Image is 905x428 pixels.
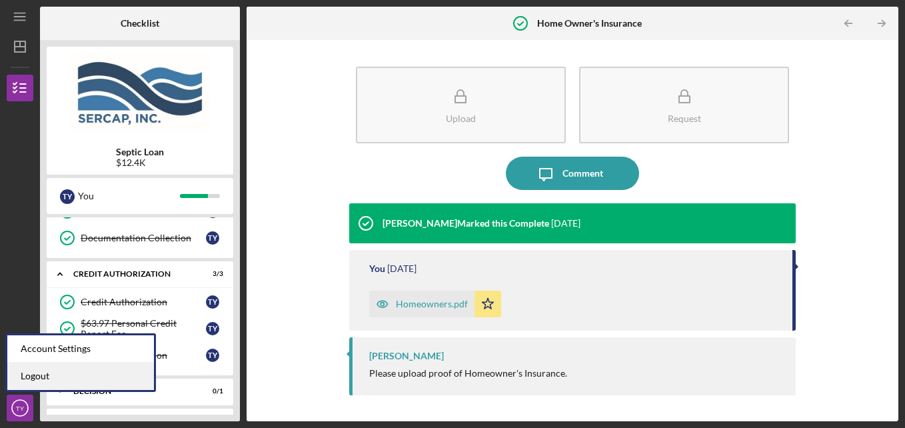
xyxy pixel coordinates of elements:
div: [PERSON_NAME] Marked this Complete [383,218,549,229]
div: $63.97 Personal Credit Report Fee [81,318,206,339]
div: 3 / 3 [199,270,223,278]
button: Homeowners.pdf [369,291,501,317]
div: T Y [60,189,75,204]
div: Upload [446,113,476,123]
a: Logout [7,363,154,390]
b: Checklist [121,18,159,29]
div: You [78,185,180,207]
div: CREDIT AUTHORIZATION [73,270,190,278]
b: Septic Loan [116,147,164,157]
div: Credit Authorization [81,297,206,307]
div: Documentation Collection [81,233,206,243]
div: T Y [206,322,219,335]
button: TY [7,395,33,421]
time: 2025-05-07 15:28 [551,218,580,229]
a: Credit AuthorizationTY [53,289,227,315]
div: T Y [206,349,219,362]
div: 0 / 1 [199,387,223,395]
div: Comment [562,157,603,190]
div: You [369,263,385,274]
a: $63.97 Personal Credit Report FeeTY [53,315,227,342]
div: Homeowners.pdf [396,299,468,309]
text: TY [16,405,25,412]
div: $12.4K [116,157,164,168]
b: Home Owner's Insurance [537,18,642,29]
img: Product logo [47,53,233,133]
div: T Y [206,231,219,245]
div: [PERSON_NAME] [369,351,444,361]
button: Request [579,67,789,143]
button: Upload [356,67,566,143]
div: T Y [206,295,219,309]
div: Please upload proof of Homeowner's Insurance. [369,368,567,379]
div: Account Settings [7,335,154,363]
button: Comment [506,157,639,190]
time: 2025-05-06 19:05 [387,263,417,274]
a: Documentation CollectionTY [53,225,227,251]
div: Request [668,113,701,123]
